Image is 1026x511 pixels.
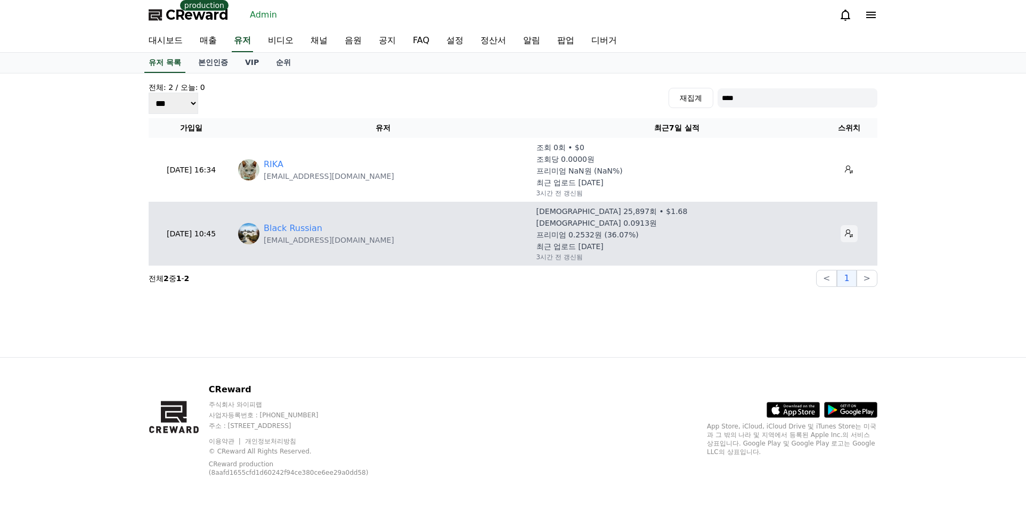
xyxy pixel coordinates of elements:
strong: 1 [176,274,182,283]
p: [EMAIL_ADDRESS][DOMAIN_NAME] [264,171,394,182]
a: RIKA [264,158,283,171]
a: 본인인증 [190,53,237,73]
a: Home [3,337,70,364]
button: 재집계 [669,88,713,108]
p: 조회 0회 • $0 [536,142,584,153]
a: VIP [237,53,267,73]
a: 이용약관 [209,438,242,445]
p: [DEMOGRAPHIC_DATA] 25,897회 • $1.68 [536,206,688,217]
a: 정산서 [472,30,515,52]
p: CReward production (8aafd1655cfd1d60242f94ce380ce6ee29a0dd58) [209,460,379,477]
a: 매출 [191,30,225,52]
p: 3시간 전 갱신됨 [536,189,583,197]
a: 음원 [336,30,370,52]
p: 주소 : [STREET_ADDRESS] [209,422,396,430]
h4: 전체: 2 / 오늘: 0 [149,82,205,93]
strong: 2 [164,274,169,283]
img: http://k.kakaocdn.net/dn/MbeHU/btr4Ds6kbtC/zQ5oxuHEYzW5ENAXftHZOk/img_640x640.jpg [238,223,259,244]
p: 사업자등록번호 : [PHONE_NUMBER] [209,411,396,419]
p: App Store, iCloud, iCloud Drive 및 iTunes Store는 미국과 그 밖의 나라 및 지역에서 등록된 Apple Inc.의 서비스 상표입니다. Goo... [707,422,877,456]
strong: 2 [184,274,190,283]
a: 알림 [515,30,549,52]
p: © CReward All Rights Reserved. [209,447,396,456]
a: Black Russian [264,222,322,235]
p: 주식회사 와이피랩 [209,400,396,409]
a: 공지 [370,30,404,52]
a: 개인정보처리방침 [245,438,296,445]
img: https://lh3.googleusercontent.com/a/ACg8ocJ0gWTAn9u2JWZb5cU0FnlSui8SeRaThNFrdnXLRKkDesHZQxT_IQ=s96-c [238,159,259,180]
a: 설정 [438,30,472,52]
a: 순위 [267,53,299,73]
p: [DEMOGRAPHIC_DATA] 0.0913원 [536,218,657,228]
a: 비디오 [259,30,302,52]
a: Messages [70,337,137,364]
p: CReward [209,383,396,396]
p: 프리미엄 NaN원 (NaN%) [536,166,623,176]
p: [DATE] 16:34 [153,164,230,176]
a: 유저 [232,30,253,52]
span: Messages [88,354,120,362]
span: Settings [158,353,184,362]
a: 유저 목록 [144,53,185,73]
th: 스위치 [821,118,877,138]
button: < [816,270,837,287]
th: 최근7일 실적 [532,118,821,138]
a: CReward [149,6,229,23]
a: Admin [246,6,281,23]
p: [EMAIL_ADDRESS][DOMAIN_NAME] [264,235,394,245]
th: 유저 [234,118,532,138]
span: Home [27,353,46,362]
p: 최근 업로드 [DATE] [536,177,604,188]
a: 팝업 [549,30,583,52]
button: > [857,270,877,287]
p: 3시간 전 갱신됨 [536,253,583,261]
p: 전체 중 - [149,273,189,284]
button: 1 [837,270,856,287]
a: 채널 [302,30,336,52]
span: CReward [166,6,229,23]
a: 대시보드 [140,30,191,52]
p: 최근 업로드 [DATE] [536,241,604,252]
a: 디버거 [583,30,625,52]
th: 가입일 [149,118,234,138]
a: FAQ [404,30,438,52]
p: 프리미엄 0.2532원 (36.07%) [536,229,639,240]
p: [DATE] 10:45 [153,228,230,240]
a: Settings [137,337,205,364]
p: 조회당 0.0000원 [536,154,595,164]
